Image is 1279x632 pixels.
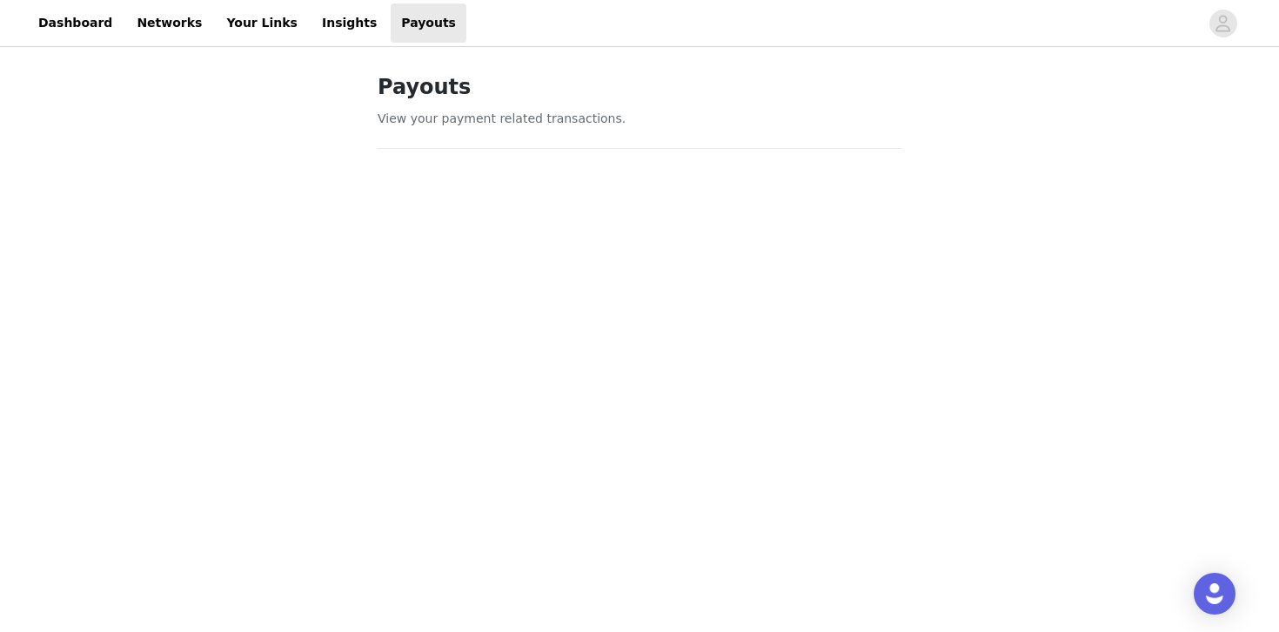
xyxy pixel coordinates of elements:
p: View your payment related transactions. [378,110,901,128]
a: Dashboard [28,3,123,43]
div: Open Intercom Messenger [1194,573,1235,615]
a: Insights [311,3,387,43]
a: Networks [126,3,212,43]
a: Payouts [391,3,466,43]
h1: Payouts [378,71,901,103]
div: avatar [1215,10,1231,37]
a: Your Links [216,3,308,43]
